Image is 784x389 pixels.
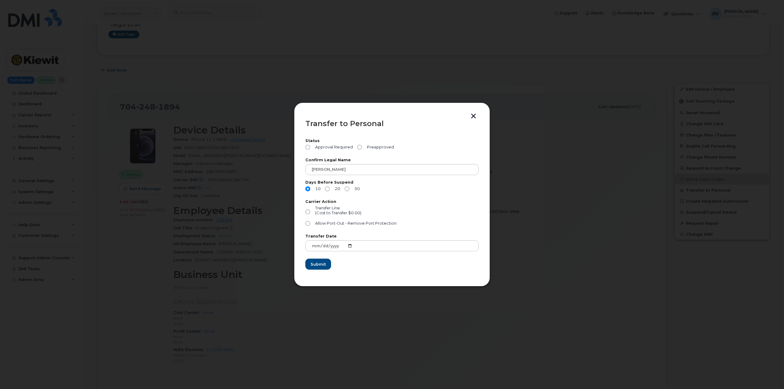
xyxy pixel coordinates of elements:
[315,206,340,210] span: Transfer Line
[313,186,321,191] span: 10
[757,362,779,384] iframe: Messenger Launcher
[315,211,361,215] div: (Cost to Transfer $0.00)
[357,145,362,150] input: Preapproved
[305,181,479,185] label: Days Before Suspend
[325,186,330,191] input: 20
[305,259,331,270] button: Submit
[311,261,326,267] span: Submit
[364,145,394,150] span: Preapproved
[315,221,397,226] span: Allow Port-Out - Remove Port Protection
[305,158,479,162] label: Confirm Legal Name
[332,186,340,191] span: 20
[305,145,310,150] input: Approval Required
[305,139,479,143] label: Status
[305,186,310,191] input: 10
[305,209,310,214] input: Transfer Line(Cost to Transfer $0.00)
[345,186,349,191] input: 30
[313,145,353,150] span: Approval Required
[305,234,479,238] label: Transfer Date
[305,120,479,127] div: Transfer to Personal
[305,221,310,226] input: Allow Port-Out - Remove Port Protection
[305,200,479,204] label: Carrier Action
[352,186,360,191] span: 30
